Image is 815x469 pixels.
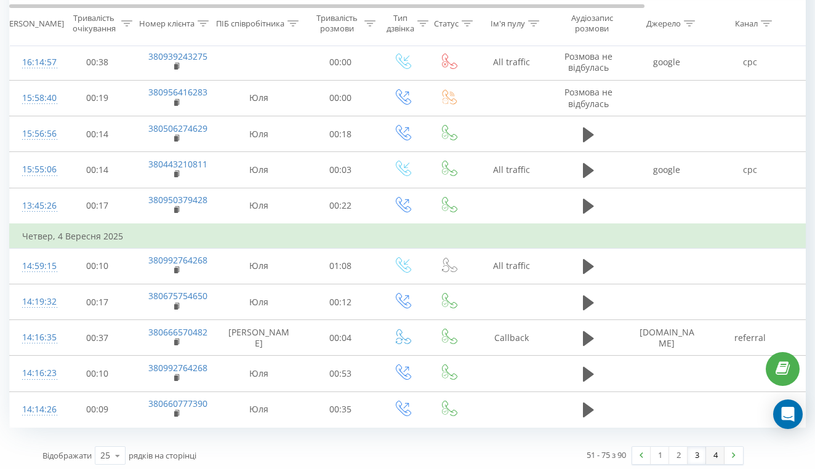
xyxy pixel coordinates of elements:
[22,194,47,218] div: 13:45:26
[216,284,302,320] td: Юля
[42,450,92,461] span: Відображати
[22,86,47,110] div: 15:58:40
[148,122,207,134] a: 380506274629
[216,391,302,427] td: Юля
[302,284,379,320] td: 00:12
[646,18,681,28] div: Джерело
[625,320,709,356] td: [DOMAIN_NAME]
[587,449,626,461] div: 51 - 75 з 90
[216,188,302,224] td: Юля
[302,152,379,188] td: 00:03
[709,152,792,188] td: cpc
[562,13,622,34] div: Аудіозапис розмови
[302,391,379,427] td: 00:35
[564,50,612,73] span: Розмова не відбулась
[472,44,552,80] td: All traffic
[472,320,552,356] td: Callback
[302,80,379,116] td: 00:00
[216,248,302,284] td: Юля
[22,326,47,350] div: 14:16:35
[216,356,302,391] td: Юля
[148,326,207,338] a: 380666570482
[22,290,47,314] div: 14:19:32
[472,248,552,284] td: All traffic
[59,391,136,427] td: 00:09
[59,284,136,320] td: 00:17
[216,320,302,356] td: [PERSON_NAME]
[302,116,379,152] td: 00:18
[302,356,379,391] td: 00:53
[59,356,136,391] td: 00:10
[735,18,758,28] div: Канал
[129,450,196,461] span: рядків на сторінці
[302,320,379,356] td: 00:04
[564,86,612,109] span: Розмова не відбулась
[709,44,792,80] td: cpc
[434,18,459,28] div: Статус
[387,13,414,34] div: Тип дзвінка
[491,18,525,28] div: Ім'я пулу
[148,50,207,62] a: 380939243275
[22,254,47,278] div: 14:59:15
[59,188,136,224] td: 00:17
[148,398,207,409] a: 380660777390
[22,122,47,146] div: 15:56:56
[216,152,302,188] td: Юля
[706,447,725,464] a: 4
[709,320,792,356] td: referral
[302,248,379,284] td: 01:08
[669,447,688,464] a: 2
[59,80,136,116] td: 00:19
[148,290,207,302] a: 380675754650
[216,116,302,152] td: Юля
[148,254,207,266] a: 380992764268
[139,18,195,28] div: Номер клієнта
[22,361,47,385] div: 14:16:23
[302,44,379,80] td: 00:00
[59,44,136,80] td: 00:38
[625,44,709,80] td: google
[688,447,706,464] a: 3
[625,152,709,188] td: google
[148,158,207,170] a: 380443210811
[22,50,47,74] div: 16:14:57
[773,399,803,429] div: Open Intercom Messenger
[2,18,64,28] div: [PERSON_NAME]
[70,13,118,34] div: Тривалість очікування
[216,18,284,28] div: ПІБ співробітника
[313,13,361,34] div: Тривалість розмови
[651,447,669,464] a: 1
[22,158,47,182] div: 15:55:06
[59,320,136,356] td: 00:37
[22,398,47,422] div: 14:14:26
[472,152,552,188] td: All traffic
[302,188,379,224] td: 00:22
[148,86,207,98] a: 380956416283
[59,152,136,188] td: 00:14
[148,362,207,374] a: 380992764268
[59,116,136,152] td: 00:14
[59,248,136,284] td: 00:10
[100,449,110,462] div: 25
[148,194,207,206] a: 380950379428
[216,80,302,116] td: Юля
